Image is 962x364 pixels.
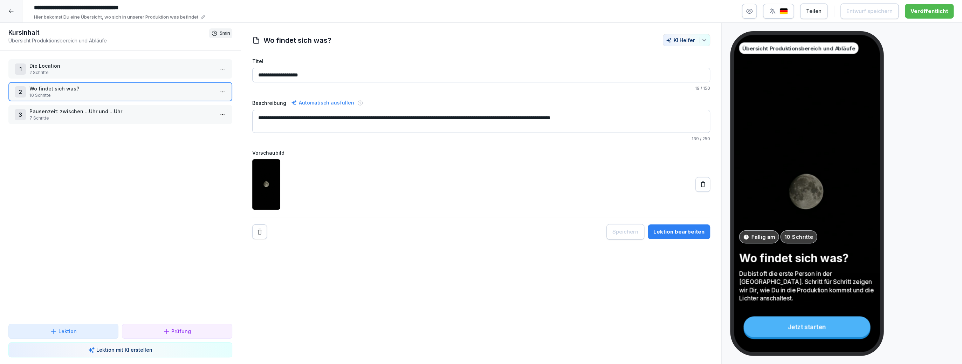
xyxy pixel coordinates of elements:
button: Entwurf speichern [840,4,899,19]
p: Lektion mit KI erstellen [96,346,152,353]
div: Automatisch ausfüllen [290,99,356,107]
p: Wo findet sich was? [739,251,874,265]
p: Hier bekomst Du eine Übersicht, wo sich in unserer Produktion was befindet [34,14,198,21]
div: 1Die Location2 Schritte [8,59,232,79]
div: Entwurf speichern [846,7,893,15]
button: KI Helfer [663,34,710,46]
p: / 250 [252,136,710,142]
label: Beschreibung [252,99,286,107]
div: Teilen [806,7,822,15]
h1: Kursinhalt [8,28,209,37]
p: Fällig am [751,233,775,241]
button: Speichern [606,224,644,240]
img: q8ua0in2xthknabzddvqhkic.png [252,159,280,210]
div: 2 [15,86,26,97]
p: Prüfung [171,328,191,335]
label: Vorschaubild [252,149,710,156]
p: Du bist oft die erste Person in der [GEOGRAPHIC_DATA]. Schritt für Schritt zeigen wir Dir, wie Du... [739,269,874,302]
button: Lektion mit KI erstellen [8,342,232,357]
div: 3Pausenzeit: zwischen ...Uhr und ...Uhr7 Schritte [8,105,232,124]
p: Wo findet sich was? [29,85,214,92]
p: Übersicht Produktionsbereich und Abläufe [742,44,855,52]
div: KI Helfer [666,37,707,43]
span: 19 [695,86,700,91]
div: Speichern [612,228,638,236]
button: Lektion bearbeiten [648,224,710,239]
div: Veröffentlicht [911,7,948,15]
label: Titel [252,58,710,65]
p: 10 Schritte [784,233,813,241]
div: 3 [15,109,26,120]
div: Lektion bearbeiten [653,228,705,236]
button: Prüfung [122,324,232,339]
p: 2 Schritte [29,69,214,76]
p: Pausenzeit: zwischen ...Uhr und ...Uhr [29,108,214,115]
span: 139 [692,136,699,141]
p: 5 min [220,30,230,37]
button: Veröffentlicht [905,4,954,19]
p: / 150 [252,85,710,92]
p: Übersicht Produktionsbereich und Abläufe [8,37,209,44]
img: de.svg [779,8,788,15]
button: Lektion [8,324,118,339]
p: 7 Schritte [29,115,214,121]
button: Remove [252,224,267,239]
div: 2Wo findet sich was?10 Schritte [8,82,232,101]
h1: Wo findet sich was? [263,35,331,46]
button: Teilen [800,4,827,19]
p: Lektion [59,328,77,335]
p: Die Location [29,62,214,69]
div: 1 [15,63,26,75]
div: Jetzt starten [743,316,870,337]
p: 10 Schritte [29,92,214,99]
